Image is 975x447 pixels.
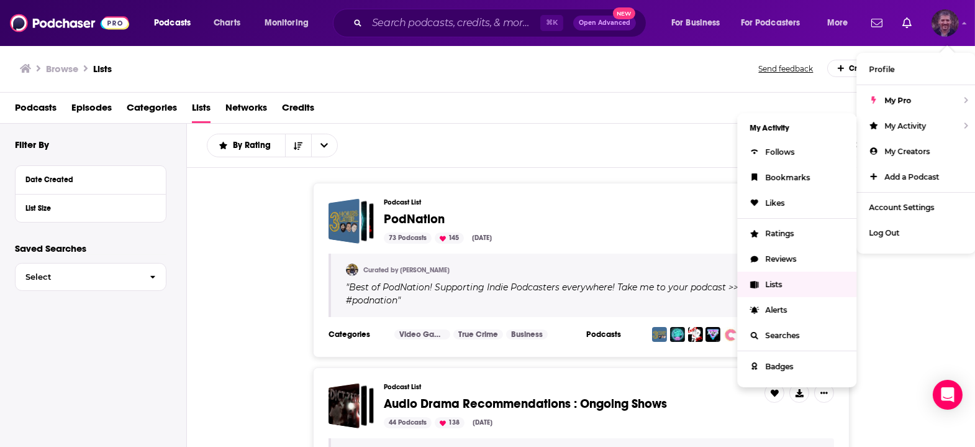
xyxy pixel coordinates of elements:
div: Search podcasts, credits, & more... [345,9,658,37]
img: Cold Callers Comedy [670,327,685,342]
button: List Size [25,200,156,215]
h2: Filter By [15,139,49,150]
input: Search podcasts, credits, & more... [367,13,540,33]
a: True Crime [453,329,503,339]
a: Podcasts [15,98,57,123]
div: Create a List [827,60,904,77]
a: Episodes [71,98,112,123]
div: 73 Podcasts [384,233,432,244]
span: My Pro [884,96,911,105]
a: Audio Drama Recommendations : Ongoing Shows [384,397,667,411]
span: Podcasts [154,14,191,32]
span: For Podcasters [741,14,800,32]
span: Log Out [869,228,899,237]
a: Lists [93,63,112,75]
div: Open Intercom Messenger [933,380,963,410]
h2: Choose List sort [207,134,338,157]
button: Open AdvancedNew [573,16,636,30]
a: Lists [192,98,211,123]
span: Charts [214,14,240,32]
span: My Activity [884,121,926,131]
button: open menu [207,141,285,150]
img: User Profile [932,9,959,37]
span: Profile [869,65,894,74]
a: PodNation [384,213,445,226]
span: Logged in as vincegalloro [932,9,959,37]
span: " " [346,282,773,306]
button: Date Created [25,171,156,187]
span: My Creators [884,147,930,156]
a: Show notifications dropdown [866,12,887,34]
button: Send feedback [755,63,817,74]
div: 44 Podcasts [384,417,432,428]
button: Select [15,263,166,291]
h3: Browse [46,63,78,75]
a: Curated by [PERSON_NAME] [363,266,450,274]
div: List Size [25,204,148,213]
a: Categories [127,98,177,123]
span: Select [16,273,140,281]
button: open menu [311,134,337,157]
h3: Podcast List [384,383,755,391]
span: Audio Drama Recommendations : Ongoing Shows [384,396,667,412]
button: open menu [663,13,736,33]
span: Monitoring [265,14,309,32]
img: 3 Hours Later [652,327,667,342]
button: Sort Direction [285,134,311,157]
span: PodNation [384,211,445,227]
a: Business [506,329,548,339]
img: Cage's Kiss: The Nicolas Cage Podcast [688,327,703,342]
div: 145 [435,233,464,244]
a: Show notifications dropdown [897,12,917,34]
img: Eat Crime [723,327,738,342]
span: For Business [671,14,720,32]
span: New [613,7,635,19]
button: open menu [256,13,325,33]
h3: Podcasts [586,329,642,339]
img: Podchaser - Follow, Share and Rate Podcasts [10,11,129,35]
span: Open Advanced [579,20,630,26]
span: Add a Podcast [884,172,939,182]
span: By Rating [233,141,275,150]
a: Charts [206,13,248,33]
a: Audio Drama Recommendations : Ongoing Shows [329,383,374,428]
div: [DATE] [468,417,497,428]
h3: Categories [329,329,384,339]
span: More [827,14,848,32]
a: Networks [225,98,267,123]
a: Video Games [394,329,450,339]
span: Best of PodNation! Supporting Indie Podcasters everywhere! Take me to your podcast >>> follow #po... [346,282,773,306]
div: Date Created [25,175,148,184]
img: Alex3HL [346,264,358,276]
h3: Podcast List [384,198,755,206]
div: 138 [435,417,465,428]
button: open menu [145,13,207,33]
p: Saved Searches [15,242,166,254]
button: open menu [733,13,819,33]
span: Account Settings [869,203,934,212]
span: ⌘ K [540,15,563,31]
div: [DATE] [467,233,497,244]
button: Show More Button [814,383,834,403]
a: PodNation [329,198,374,244]
button: Show profile menu [932,9,959,37]
img: Super Media Bros Podcast [705,327,720,342]
a: Credits [282,98,314,123]
button: open menu [819,13,864,33]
